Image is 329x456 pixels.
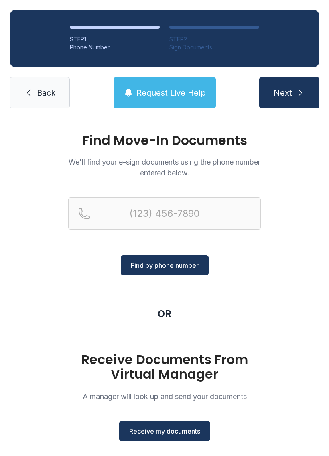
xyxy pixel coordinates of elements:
[131,261,199,270] span: Find by phone number
[70,43,160,51] div: Phone Number
[68,197,261,230] input: Reservation phone number
[169,35,259,43] div: STEP 2
[136,87,206,98] span: Request Live Help
[169,43,259,51] div: Sign Documents
[68,157,261,178] p: We'll find your e-sign documents using the phone number entered below.
[37,87,55,98] span: Back
[158,307,171,320] div: OR
[68,391,261,402] p: A manager will look up and send your documents
[68,352,261,381] h1: Receive Documents From Virtual Manager
[274,87,292,98] span: Next
[68,134,261,147] h1: Find Move-In Documents
[129,426,200,436] span: Receive my documents
[70,35,160,43] div: STEP 1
